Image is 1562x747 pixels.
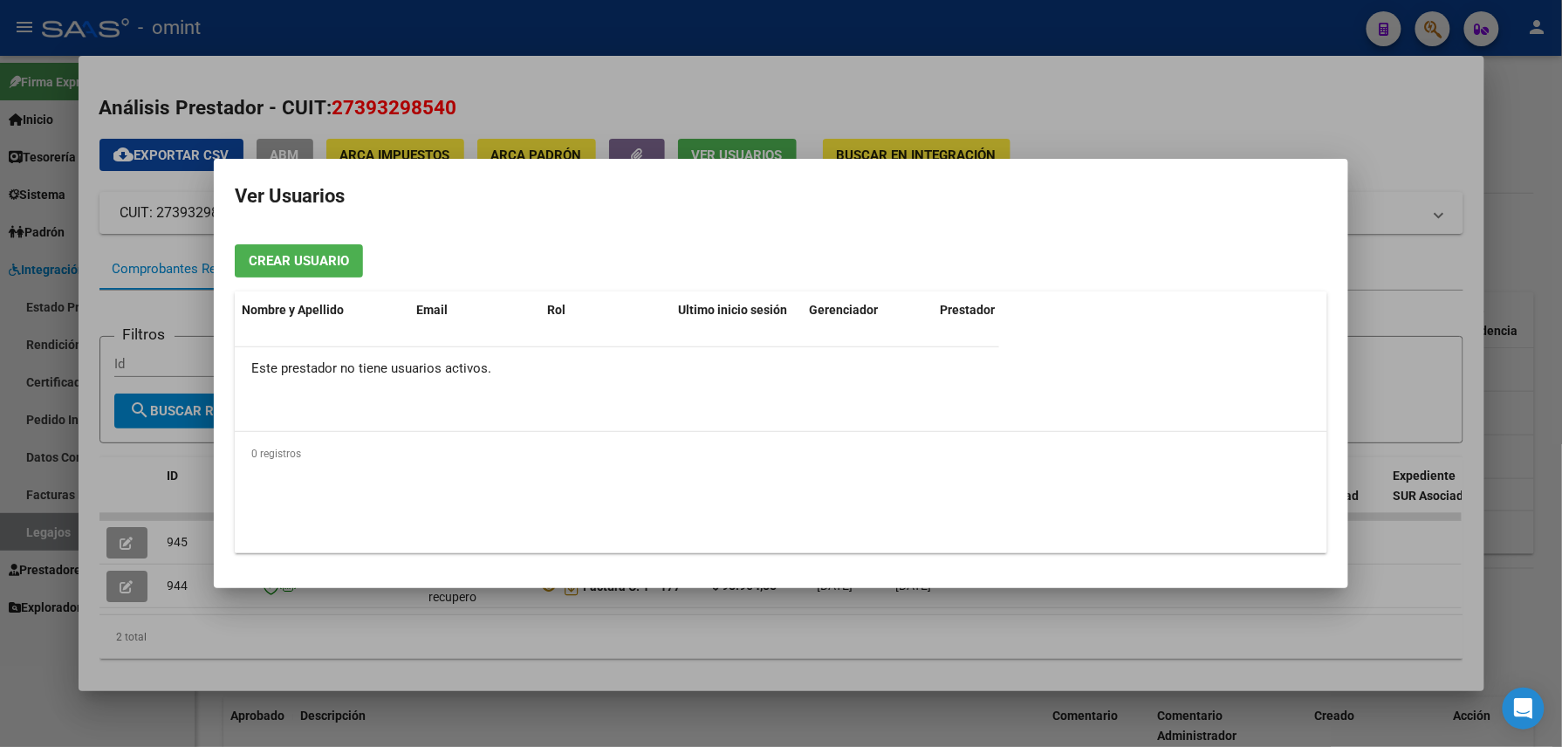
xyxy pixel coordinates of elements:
[809,303,878,317] span: Gerenciador
[933,291,1064,329] datatable-header-cell: Prestador
[540,291,671,329] datatable-header-cell: Rol
[1503,688,1545,730] div: Open Intercom Messenger
[416,303,448,317] span: Email
[678,303,787,317] span: Ultimo inicio sesión
[249,254,349,270] span: Crear Usuario
[409,291,540,329] datatable-header-cell: Email
[940,303,995,317] span: Prestador
[671,291,802,329] datatable-header-cell: Ultimo inicio sesión
[235,244,363,277] button: Crear Usuario
[235,347,999,391] div: Este prestador no tiene usuarios activos.
[242,303,344,317] span: Nombre y Apellido
[235,291,409,329] datatable-header-cell: Nombre y Apellido
[235,432,1327,476] div: 0 registros
[235,180,1327,213] h2: Ver Usuarios
[547,303,565,317] span: Rol
[802,291,933,329] datatable-header-cell: Gerenciador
